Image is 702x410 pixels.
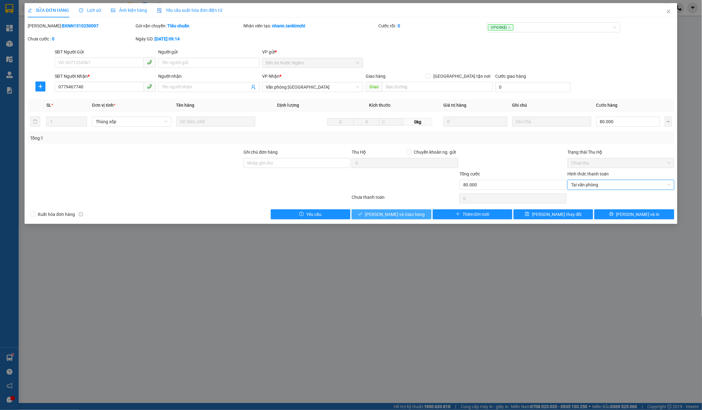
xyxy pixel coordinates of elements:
span: Chưa thu [571,158,671,168]
button: plus [35,82,45,91]
span: Đơn vị tính [92,103,115,108]
span: printer [609,212,614,217]
div: Gói vận chuyển: [136,22,242,29]
li: VP Văn phòng [GEOGRAPHIC_DATA] [43,26,83,47]
th: Ghi chú [510,99,594,111]
div: SĐT Người Nhận [55,73,156,80]
button: plusThêm ĐH mới [433,209,512,219]
button: exclamation-circleYêu cầu [271,209,350,219]
span: Xuất hóa đơn hàng [35,211,77,218]
input: D [327,118,354,126]
button: save[PERSON_NAME] thay đổi [514,209,593,219]
span: exclamation-circle [299,212,304,217]
div: SĐT Người Gửi [55,49,156,55]
li: [PERSON_NAME] [3,3,90,15]
div: Người nhận [158,73,260,80]
input: Cước giao hàng [495,82,570,92]
span: Định lượng [277,103,299,108]
span: Bến Xe Nước Ngầm [266,58,360,68]
span: user-add [251,85,256,90]
span: [PERSON_NAME] thay đổi [532,211,582,218]
span: Yêu cầu [306,211,321,218]
div: Người gửi [158,49,260,55]
span: info-circle [79,212,83,217]
b: nhann.tankimchi [272,23,306,28]
span: Tại văn phòng [571,180,671,189]
button: check[PERSON_NAME] và Giao hàng [352,209,431,219]
span: [PERSON_NAME] và Giao hàng [365,211,425,218]
div: Nhân viên tạo: [244,22,377,29]
span: Giao hàng [366,74,386,79]
button: printer[PERSON_NAME] và In [594,209,674,219]
span: Giá trị hàng [444,103,467,108]
span: VP69KĐ [488,24,514,30]
img: icon [157,8,162,13]
label: Hình thức thanh toán [568,171,609,176]
input: 0 [444,117,507,127]
span: [PERSON_NAME] và In [616,211,660,218]
span: 0kg [403,118,432,126]
div: Ngày GD: [136,35,242,42]
span: plus [456,212,460,217]
span: Tên hàng [176,103,195,108]
div: [PERSON_NAME]: [28,22,134,29]
span: Yêu cầu xuất hóa đơn điện tử [157,8,223,13]
span: Thêm ĐH mới [463,211,489,218]
span: clock-circle [79,8,83,12]
div: Cước rồi : [379,22,485,29]
span: Thu Hộ [352,150,366,155]
b: 0 [52,36,54,41]
div: VP gửi [262,49,363,55]
span: edit [28,8,32,12]
input: C [380,118,403,126]
span: SỬA ĐƠN HÀNG [28,8,69,13]
span: picture [111,8,115,12]
span: save [525,212,529,217]
span: Chuyển khoản ng. gửi [411,149,458,156]
span: Kích thước [369,103,390,108]
span: SL [46,103,51,108]
label: Ghi chú đơn hàng [244,150,278,155]
button: delete [30,117,40,127]
button: Close [660,3,677,21]
span: Giao [366,82,382,92]
div: Tổng: 1 [30,135,271,142]
span: check [358,212,363,217]
span: phone [147,84,152,89]
img: logo.jpg [3,3,25,25]
b: BXNN1510250097 [62,23,99,28]
input: Dọc đường [382,82,493,92]
label: Cước giao hàng [495,74,526,79]
div: Chưa cước : [28,35,134,42]
span: Tổng cước [460,171,480,176]
span: phone [147,60,152,65]
span: VP Nhận [262,74,279,79]
span: Ảnh kiện hàng [111,8,147,13]
span: plus [36,84,45,89]
b: 0 [398,23,400,28]
span: Cước hàng [596,103,618,108]
input: Ghi chú đơn hàng [244,158,350,168]
input: VD: Bàn, Ghế [176,117,255,127]
b: 19005151, 0707597597 [3,41,29,53]
span: close [666,9,671,14]
span: close [508,26,511,29]
div: Chưa thanh toán [351,194,459,205]
span: phone [3,41,7,46]
span: Văn phòng Đà Nẵng [266,82,360,92]
input: Ghi Chú [512,117,591,127]
li: VP Bến Xe Nước Ngầm [3,26,43,40]
b: [DATE] 09:14 [155,36,180,41]
span: Lịch sử [79,8,101,13]
input: R [353,118,380,126]
span: Thùng xốp [96,117,167,126]
div: Trạng thái Thu Hộ [568,149,674,156]
b: Tiêu chuẩn [167,23,189,28]
button: plus [665,117,672,127]
span: [GEOGRAPHIC_DATA] tận nơi [431,73,493,80]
